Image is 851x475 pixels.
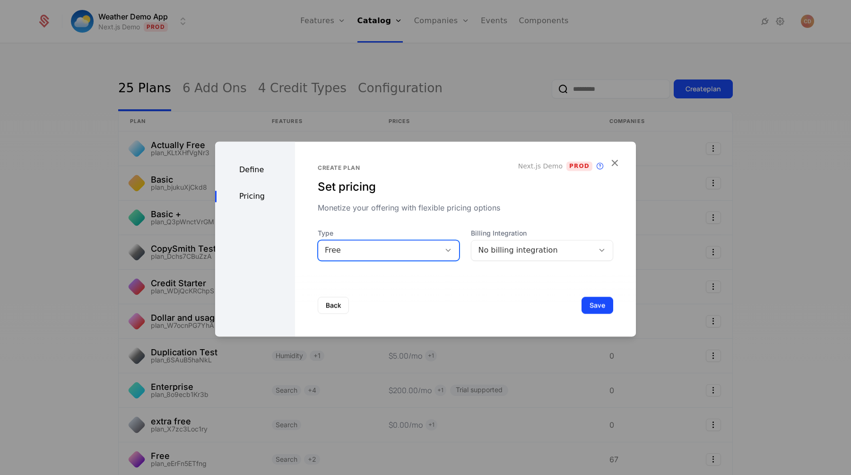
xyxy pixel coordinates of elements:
[518,161,563,171] span: Next.js Demo
[478,245,587,256] div: No billing integration
[471,229,613,238] span: Billing Integration
[566,161,592,171] span: Prod
[318,164,613,172] div: Create plan
[318,297,349,314] button: Back
[582,297,613,314] button: Save
[318,229,460,238] span: Type
[318,179,613,194] div: Set pricing
[215,191,295,202] div: Pricing
[325,245,434,256] div: Free
[318,202,613,213] div: Monetize your offering with flexible pricing options
[215,164,295,176] div: Define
